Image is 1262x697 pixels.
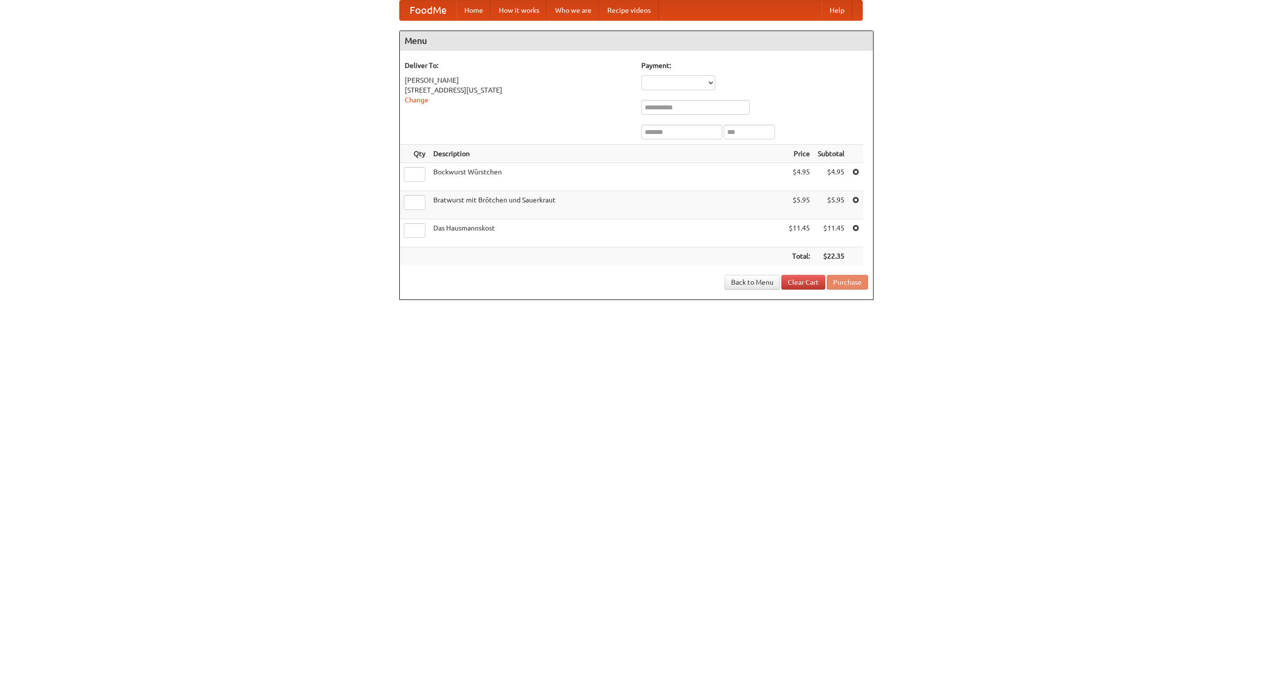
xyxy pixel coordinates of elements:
[814,247,848,266] th: $22.35
[785,163,814,191] td: $4.95
[400,0,456,20] a: FoodMe
[405,85,631,95] div: [STREET_ADDRESS][US_STATE]
[400,145,429,163] th: Qty
[814,145,848,163] th: Subtotal
[429,163,785,191] td: Bockwurst Würstchen
[405,61,631,70] h5: Deliver To:
[429,219,785,247] td: Das Hausmannskost
[814,191,848,219] td: $5.95
[814,219,848,247] td: $11.45
[814,163,848,191] td: $4.95
[785,191,814,219] td: $5.95
[405,96,428,104] a: Change
[641,61,868,70] h5: Payment:
[781,275,825,290] a: Clear Cart
[405,75,631,85] div: [PERSON_NAME]
[429,191,785,219] td: Bratwurst mit Brötchen und Sauerkraut
[785,219,814,247] td: $11.45
[400,31,873,51] h4: Menu
[599,0,659,20] a: Recipe videos
[785,145,814,163] th: Price
[456,0,491,20] a: Home
[429,145,785,163] th: Description
[827,275,868,290] button: Purchase
[547,0,599,20] a: Who we are
[491,0,547,20] a: How it works
[822,0,852,20] a: Help
[725,275,780,290] a: Back to Menu
[785,247,814,266] th: Total:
